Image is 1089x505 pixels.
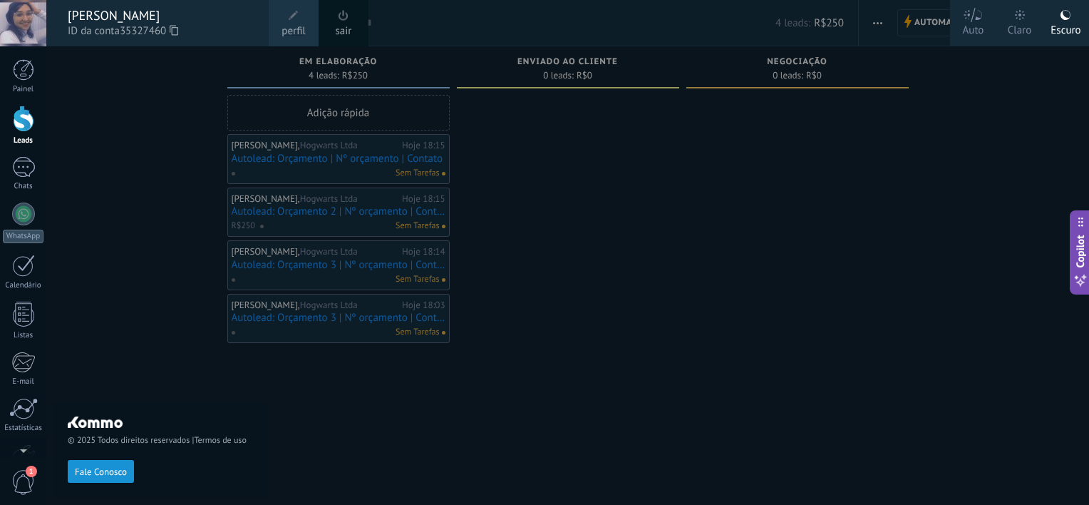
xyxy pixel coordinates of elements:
[282,24,305,39] span: perfil
[120,24,178,39] span: 35327460
[963,9,984,46] div: Auto
[68,466,134,476] a: Fale Conosco
[3,377,44,387] div: E-mail
[68,8,254,24] div: [PERSON_NAME]
[68,435,254,446] span: © 2025 Todos direitos reservados |
[3,281,44,290] div: Calendário
[1051,9,1080,46] div: Escuro
[1073,235,1088,268] span: Copilot
[194,435,246,446] a: Termos de uso
[3,230,43,243] div: WhatsApp
[68,460,134,483] button: Fale Conosco
[3,182,44,191] div: Chats
[68,24,254,39] span: ID da conta
[336,24,352,39] a: sair
[75,467,127,477] span: Fale Conosco
[1008,9,1032,46] div: Claro
[3,331,44,340] div: Listas
[3,85,44,94] div: Painel
[3,424,44,433] div: Estatísticas
[26,466,37,477] span: 1
[3,136,44,146] div: Leads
